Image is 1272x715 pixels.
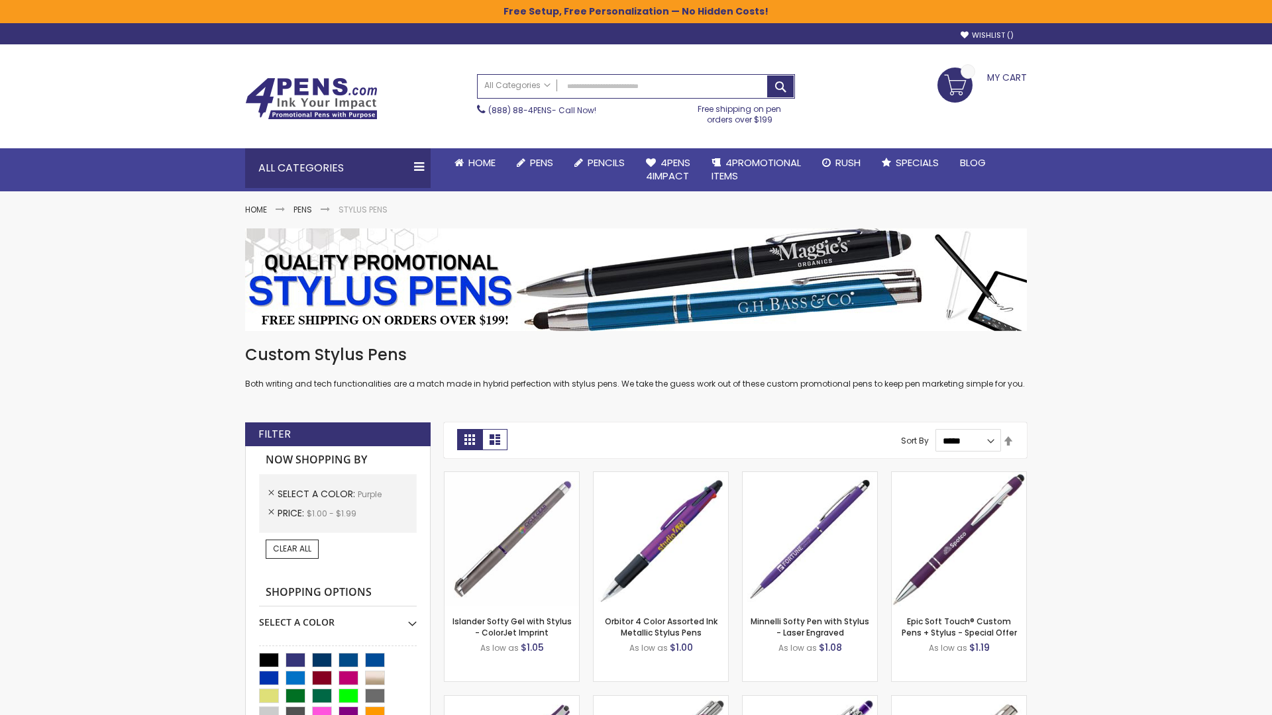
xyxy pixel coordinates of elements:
[245,344,1027,365] h1: Custom Stylus Pens
[358,489,382,500] span: Purple
[896,156,939,169] span: Specials
[751,616,869,638] a: Minnelli Softy Pen with Stylus - Laser Engraved
[445,472,579,606] img: Islander Softy Gel with Stylus - ColorJet Imprint-Purple
[712,156,801,183] span: 4PROMOTIONAL ITEMS
[245,204,267,215] a: Home
[293,204,312,215] a: Pens
[445,471,579,483] a: Islander Softy Gel with Stylus - ColorJet Imprint-Purple
[478,75,557,97] a: All Categories
[484,80,551,91] span: All Categories
[452,616,572,638] a: Islander Softy Gel with Stylus - ColorJet Imprint
[273,543,311,554] span: Clear All
[892,472,1026,606] img: 4P-MS8B-Purple
[629,642,668,653] span: As low as
[892,471,1026,483] a: 4P-MS8B-Purple
[445,695,579,706] a: Avendale Velvet Touch Stylus Gel Pen-Purple
[245,228,1027,331] img: Stylus Pens
[564,148,635,177] a: Pencils
[506,148,564,177] a: Pens
[259,446,417,474] strong: Now Shopping by
[258,427,291,442] strong: Filter
[605,616,717,638] a: Orbitor 4 Color Assorted Ink Metallic Stylus Pens
[588,156,625,169] span: Pencils
[961,30,1014,40] a: Wishlist
[339,204,388,215] strong: Stylus Pens
[901,435,929,446] label: Sort By
[819,641,842,654] span: $1.08
[902,616,1017,638] a: Epic Soft Touch® Custom Pens + Stylus - Special Offer
[960,156,986,169] span: Blog
[594,472,728,606] img: Orbitor 4 Color Assorted Ink Metallic Stylus Pens-Purple
[594,471,728,483] a: Orbitor 4 Color Assorted Ink Metallic Stylus Pens-Purple
[521,641,544,654] span: $1.05
[646,156,690,183] span: 4Pens 4impact
[701,148,812,191] a: 4PROMOTIONALITEMS
[743,695,877,706] a: Phoenix Softy with Stylus Pen - Laser-Purple
[278,487,358,501] span: Select A Color
[835,156,861,169] span: Rush
[969,641,990,654] span: $1.19
[929,642,967,653] span: As low as
[259,606,417,629] div: Select A Color
[949,148,996,177] a: Blog
[684,99,796,125] div: Free shipping on pen orders over $199
[457,429,482,450] strong: Grid
[743,471,877,483] a: Minnelli Softy Pen with Stylus - Laser Engraved-Purple
[259,579,417,607] strong: Shopping Options
[778,642,817,653] span: As low as
[266,540,319,558] a: Clear All
[635,148,701,191] a: 4Pens4impact
[488,105,552,116] a: (888) 88-4PENS
[480,642,519,653] span: As low as
[278,506,307,520] span: Price
[812,148,871,177] a: Rush
[245,344,1027,390] div: Both writing and tech functionalities are a match made in hybrid perfection with stylus pens. We ...
[530,156,553,169] span: Pens
[871,148,949,177] a: Specials
[743,472,877,606] img: Minnelli Softy Pen with Stylus - Laser Engraved-Purple
[670,641,693,654] span: $1.00
[307,508,356,519] span: $1.00 - $1.99
[488,105,596,116] span: - Call Now!
[594,695,728,706] a: Tres-Chic with Stylus Metal Pen - Standard Laser-Purple
[468,156,496,169] span: Home
[245,77,378,120] img: 4Pens Custom Pens and Promotional Products
[892,695,1026,706] a: Tres-Chic Touch Pen - Standard Laser-Purple
[444,148,506,177] a: Home
[245,148,431,188] div: All Categories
